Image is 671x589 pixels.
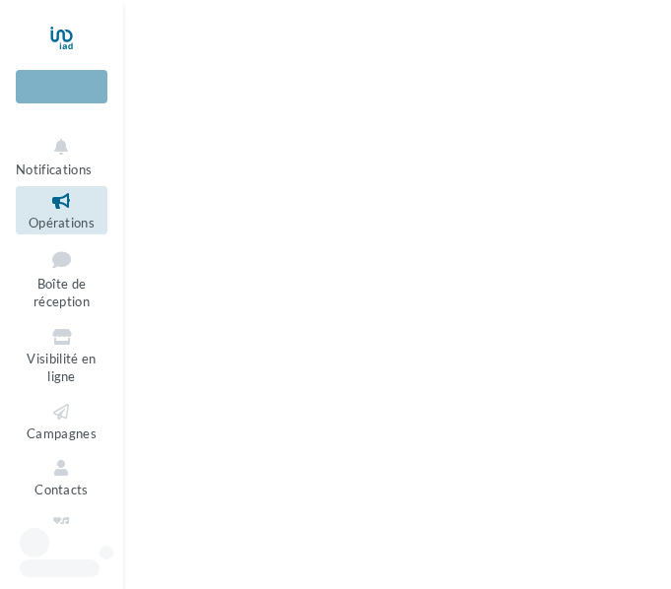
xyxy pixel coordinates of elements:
a: Médiathèque [16,510,107,558]
a: Visibilité en ligne [16,322,107,389]
span: Contacts [34,482,89,497]
div: Nouvelle campagne [16,70,107,103]
span: Notifications [16,162,92,177]
a: Contacts [16,453,107,501]
span: Campagnes [27,425,97,441]
span: Opérations [29,215,95,230]
span: Boîte de réception [34,276,90,310]
a: Campagnes [16,397,107,445]
a: Boîte de réception [16,242,107,314]
span: Visibilité en ligne [27,351,96,385]
a: Opérations [16,186,107,234]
